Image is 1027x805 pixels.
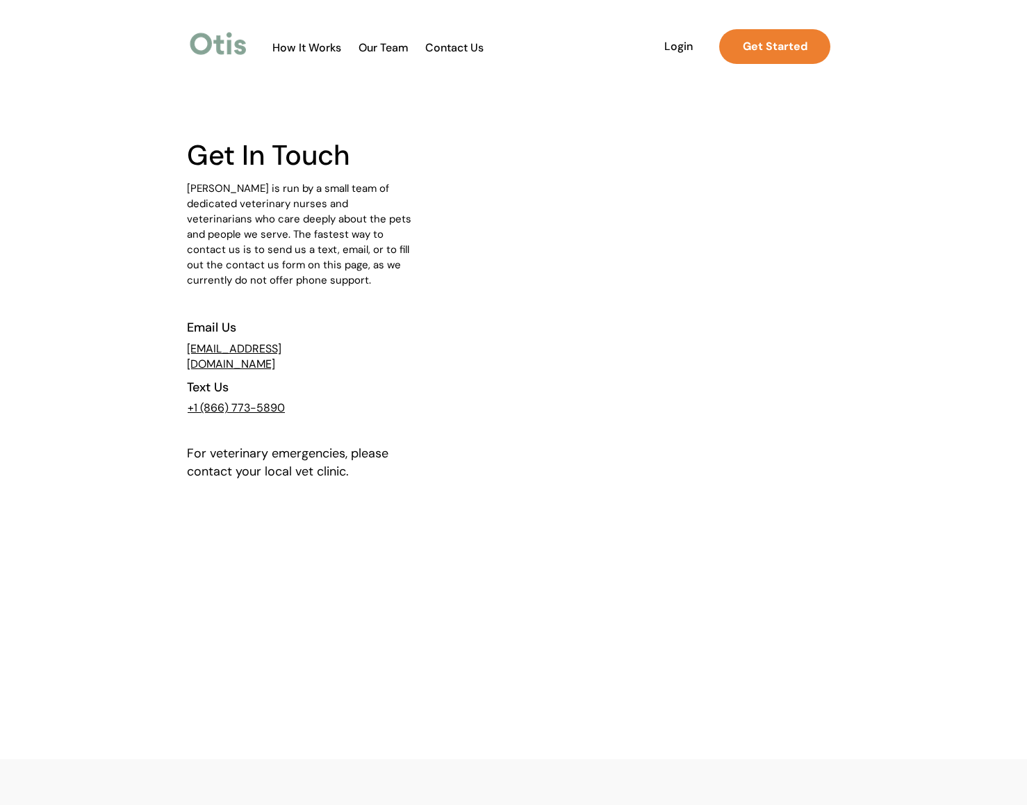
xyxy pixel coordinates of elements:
[187,341,281,371] a: [EMAIL_ADDRESS][DOMAIN_NAME]
[350,41,418,55] a: Our Team
[418,41,491,55] a: Contact Us
[418,41,491,54] span: Contact Us
[256,400,285,415] u: 5890
[187,445,388,480] span: For veterinary emergencies, please contact your local vet clinic.
[187,181,411,287] span: [PERSON_NAME] is run by a small team of dedicated veterinary nurses and veterinarians who care de...
[646,29,710,64] a: Login
[187,379,229,396] span: Text Us
[187,137,350,173] span: Get In Touch
[432,90,814,195] iframe: Gorgias Contact Form
[265,41,348,54] span: How It Works
[187,319,236,336] span: Email Us
[646,40,710,53] span: Login
[265,41,348,55] a: How It Works
[719,29,830,64] a: Get Started
[743,39,807,54] strong: Get Started
[188,400,256,415] a: +1 (866) 773-
[350,41,418,54] span: Our Team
